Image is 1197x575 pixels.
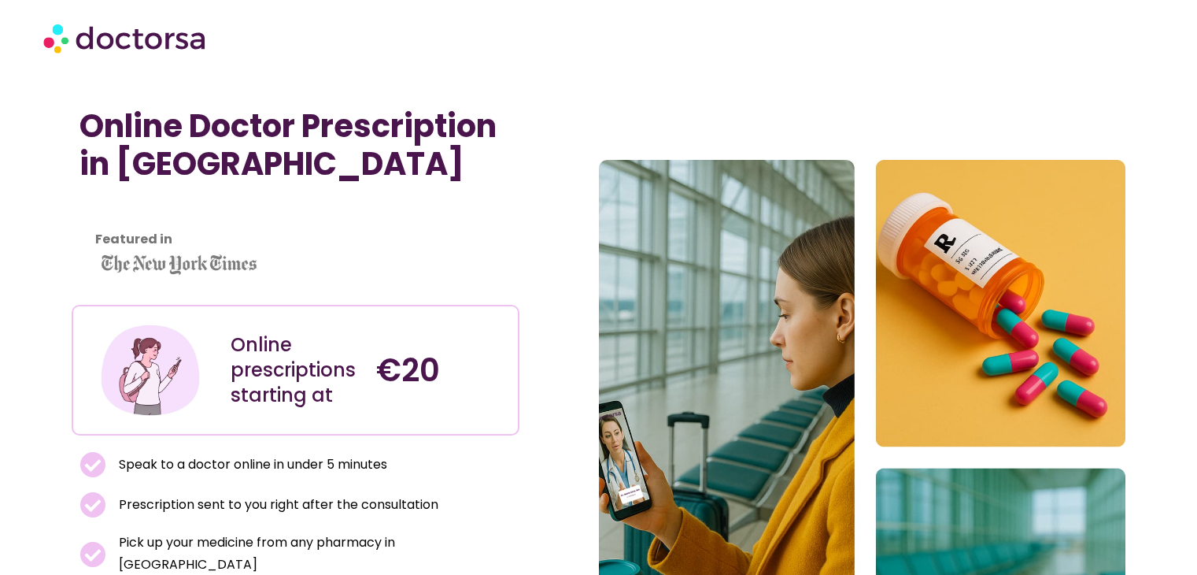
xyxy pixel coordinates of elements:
[98,318,202,422] img: Illustration depicting a young woman in a casual outfit, engaged with her smartphone. She has a p...
[79,107,512,183] h1: Online Doctor Prescription in [GEOGRAPHIC_DATA]
[95,230,172,248] strong: Featured in
[115,494,438,516] span: Prescription sent to you right after the consultation
[231,332,360,408] div: Online prescriptions starting at
[376,351,506,389] h4: €20
[79,198,316,217] iframe: Customer reviews powered by Trustpilot
[115,454,387,476] span: Speak to a doctor online in under 5 minutes
[79,217,512,236] iframe: Customer reviews powered by Trustpilot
